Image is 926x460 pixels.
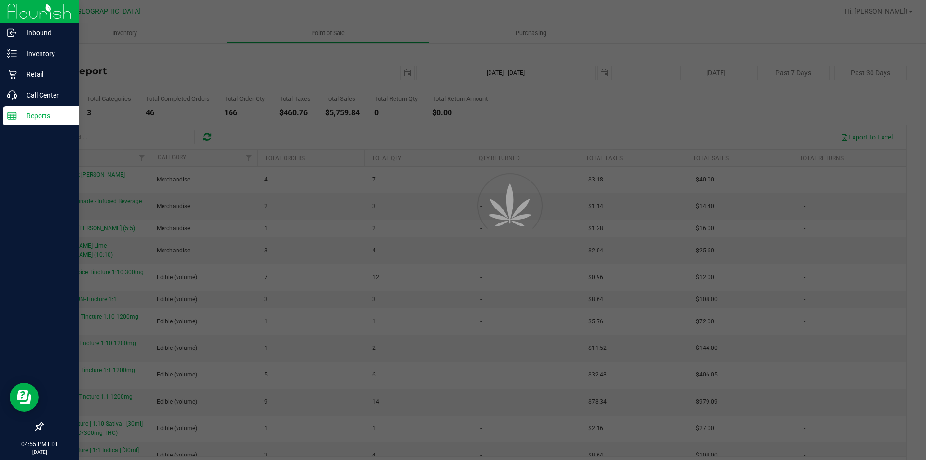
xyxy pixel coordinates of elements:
[4,440,75,448] p: 04:55 PM EDT
[10,383,39,412] iframe: Resource center
[17,110,75,122] p: Reports
[7,90,17,100] inline-svg: Call Center
[7,111,17,121] inline-svg: Reports
[17,69,75,80] p: Retail
[17,48,75,59] p: Inventory
[7,28,17,38] inline-svg: Inbound
[17,27,75,39] p: Inbound
[17,89,75,101] p: Call Center
[4,448,75,456] p: [DATE]
[7,70,17,79] inline-svg: Retail
[7,49,17,58] inline-svg: Inventory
